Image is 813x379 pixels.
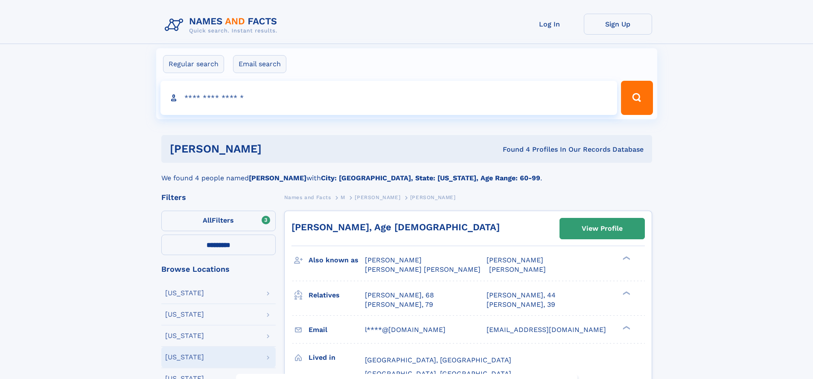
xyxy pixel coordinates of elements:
a: [PERSON_NAME], Age [DEMOGRAPHIC_DATA] [291,222,500,232]
span: [EMAIL_ADDRESS][DOMAIN_NAME] [487,326,606,334]
div: Filters [161,194,276,201]
span: [PERSON_NAME] [355,194,400,200]
label: Filters [161,211,276,231]
div: [US_STATE] [165,354,204,361]
div: ❯ [621,325,631,330]
h1: [PERSON_NAME] [170,144,382,154]
label: Email search [233,55,286,73]
a: [PERSON_NAME] [355,192,400,203]
img: Logo Names and Facts [161,14,284,37]
button: Search Button [621,81,653,115]
div: [US_STATE] [165,311,204,318]
span: [GEOGRAPHIC_DATA], [GEOGRAPHIC_DATA] [365,370,511,378]
span: [PERSON_NAME] [489,265,546,273]
div: [US_STATE] [165,290,204,297]
h3: Email [309,323,365,337]
div: View Profile [582,219,623,238]
span: [GEOGRAPHIC_DATA], [GEOGRAPHIC_DATA] [365,356,511,364]
div: [US_STATE] [165,332,204,339]
div: Found 4 Profiles In Our Records Database [382,145,644,154]
div: ❯ [621,290,631,296]
b: [PERSON_NAME] [249,174,306,182]
span: [PERSON_NAME] [PERSON_NAME] [365,265,481,273]
div: Browse Locations [161,265,276,273]
div: We found 4 people named with . [161,163,652,183]
h3: Relatives [309,288,365,303]
span: [PERSON_NAME] [365,256,422,264]
a: [PERSON_NAME], 68 [365,291,434,300]
input: search input [160,81,618,115]
a: Sign Up [584,14,652,35]
a: [PERSON_NAME], 79 [365,300,433,309]
h3: Also known as [309,253,365,267]
h3: Lived in [309,350,365,365]
a: Log In [516,14,584,35]
a: View Profile [560,218,644,239]
b: City: [GEOGRAPHIC_DATA], State: [US_STATE], Age Range: 60-99 [321,174,540,182]
a: M [341,192,345,203]
a: [PERSON_NAME], 44 [487,291,556,300]
a: Names and Facts [284,192,331,203]
span: All [203,216,212,224]
span: M [341,194,345,200]
span: [PERSON_NAME] [487,256,543,264]
div: ❯ [621,256,631,261]
a: [PERSON_NAME], 39 [487,300,555,309]
label: Regular search [163,55,224,73]
span: [PERSON_NAME] [410,194,456,200]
